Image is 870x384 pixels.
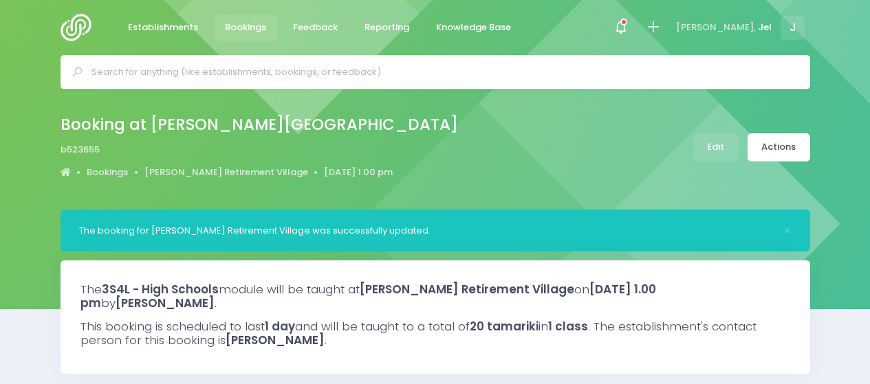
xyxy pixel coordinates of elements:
span: J [781,16,805,40]
h3: The module will be taught at on by . [80,282,790,310]
div: The booking for [PERSON_NAME] Retirement Village was successfully updated. [79,224,774,238]
span: [PERSON_NAME], [676,21,756,34]
strong: [PERSON_NAME] [116,295,215,311]
strong: [PERSON_NAME] [226,332,325,348]
span: Jel [758,21,772,34]
span: Feedback [293,21,338,34]
input: Search for anything (like establishments, bookings, or feedback) [91,62,791,82]
a: Edit [693,133,739,161]
a: Feedback [282,14,349,41]
a: [PERSON_NAME] Retirement Village [144,166,308,179]
h2: Booking at [PERSON_NAME][GEOGRAPHIC_DATA] [61,115,458,134]
a: Bookings [214,14,278,41]
a: [DATE] 1.00 pm [324,166,393,179]
button: Close [783,226,792,235]
a: Knowledge Base [425,14,523,41]
a: Actions [748,133,810,161]
strong: 1 day [265,318,295,335]
a: Establishments [117,14,210,41]
strong: [PERSON_NAME] Retirement Village [360,281,574,297]
strong: 20 tamariki [470,318,539,335]
h3: This booking is scheduled to last and will be taught to a total of in . The establishment's conta... [80,319,790,348]
span: Bookings [225,21,266,34]
img: Logo [61,14,100,41]
span: b523655 [61,143,100,157]
span: Establishments [128,21,198,34]
strong: 3S4L - High Schools [102,281,219,297]
strong: 1 class [548,318,588,335]
span: Reporting [365,21,409,34]
span: Knowledge Base [436,21,511,34]
a: Reporting [354,14,421,41]
a: Bookings [87,166,128,179]
strong: [DATE] 1.00 pm [80,281,656,311]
